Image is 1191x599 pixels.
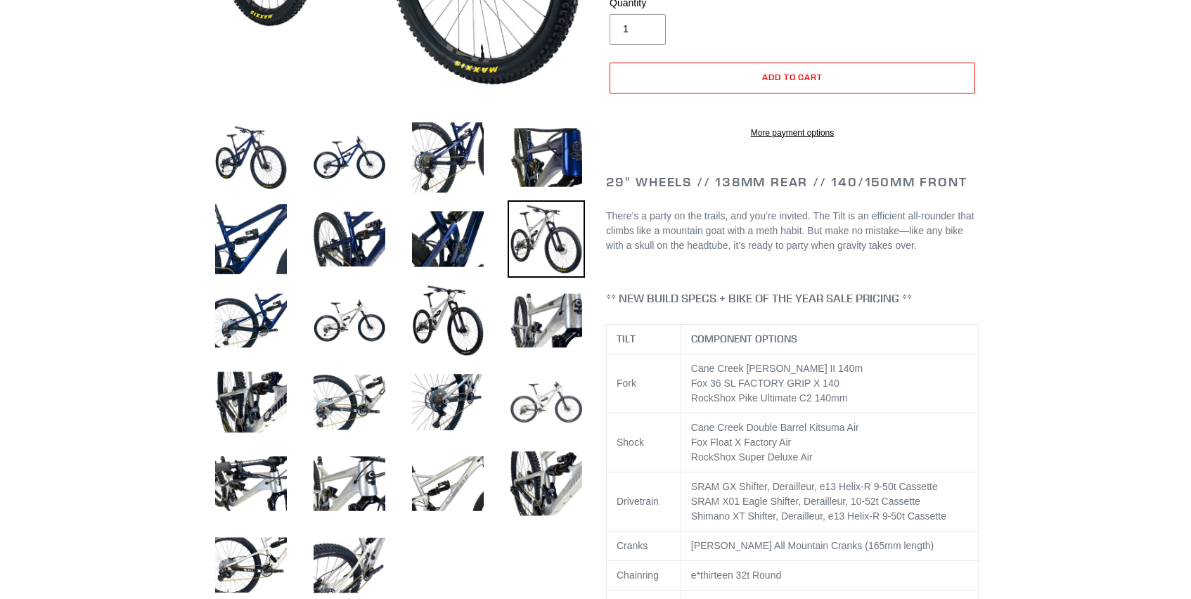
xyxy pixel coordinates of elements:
th: TILT [607,325,681,354]
th: COMPONENT OPTIONS [681,325,978,354]
td: [PERSON_NAME] All Mountain Cranks (165mm length) [681,532,978,561]
img: Load image into Gallery viewer, TILT - Complete Bike [311,282,388,359]
h2: 29" Wheels // 138mm Rear // 140/150mm Front [606,174,979,190]
p: There’s a party on the trails, and you’re invited. The Tilt is an efficient all-rounder that clim... [606,209,979,253]
img: Load image into Gallery viewer, TILT - Complete Bike [508,119,585,196]
td: Cranks [607,532,681,561]
img: Load image into Gallery viewer, TILT - Complete Bike [212,200,290,278]
img: Load image into Gallery viewer, TILT - Complete Bike [311,200,388,278]
img: Load image into Gallery viewer, TILT - Complete Bike [409,200,487,278]
img: Load image into Gallery viewer, TILT - Complete Bike [508,363,585,441]
img: Load image into Gallery viewer, TILT - Complete Bike [311,445,388,522]
a: More payment options [610,127,975,139]
td: e*thirteen 32t Round [681,561,978,591]
img: Load image into Gallery viewer, TILT - Complete Bike [311,363,388,441]
img: Load image into Gallery viewer, TILT - Complete Bike [409,282,487,359]
img: Load image into Gallery viewer, TILT - Complete Bike [212,363,290,441]
img: Load image into Gallery viewer, TILT - Complete Bike [508,282,585,359]
img: Load image into Gallery viewer, TILT - Complete Bike [409,119,487,196]
td: Cane Creek Double Barrel Kitsuma Air Fox Float X Factory Air RockShox Super Deluxe Air [681,413,978,472]
td: Cane Creek [PERSON_NAME] II 140m Fox 36 SL FACTORY GRIP X 140 RockShox Pike Ultimate C2 140mm [681,354,978,413]
button: Add to cart [610,63,975,94]
img: Load image into Gallery viewer, TILT - Complete Bike [212,119,290,196]
td: Shock [607,413,681,472]
img: Load image into Gallery viewer, TILT - Complete Bike [508,445,585,522]
td: SRAM GX Shifter, Derailleur, e13 Helix-R 9-50t Cassette SRAM X01 Eagle Shifter, Derailleur, 10-52... [681,472,978,532]
img: Load image into Gallery viewer, TILT - Complete Bike [212,282,290,359]
img: Load image into Gallery viewer, TILT - Complete Bike [311,119,388,196]
span: Add to cart [762,72,823,82]
img: Load image into Gallery viewer, TILT - Complete Bike [212,445,290,522]
img: Load image into Gallery viewer, TILT - Complete Bike [409,363,487,441]
td: Drivetrain [607,472,681,532]
img: Load image into Gallery viewer, TILT - Complete Bike [508,200,585,278]
h4: ** NEW BUILD SPECS + BIKE OF THE YEAR SALE PRICING ** [606,292,979,305]
td: Fork [607,354,681,413]
td: Chainring [607,561,681,591]
img: Load image into Gallery viewer, TILT - Complete Bike [409,445,487,522]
